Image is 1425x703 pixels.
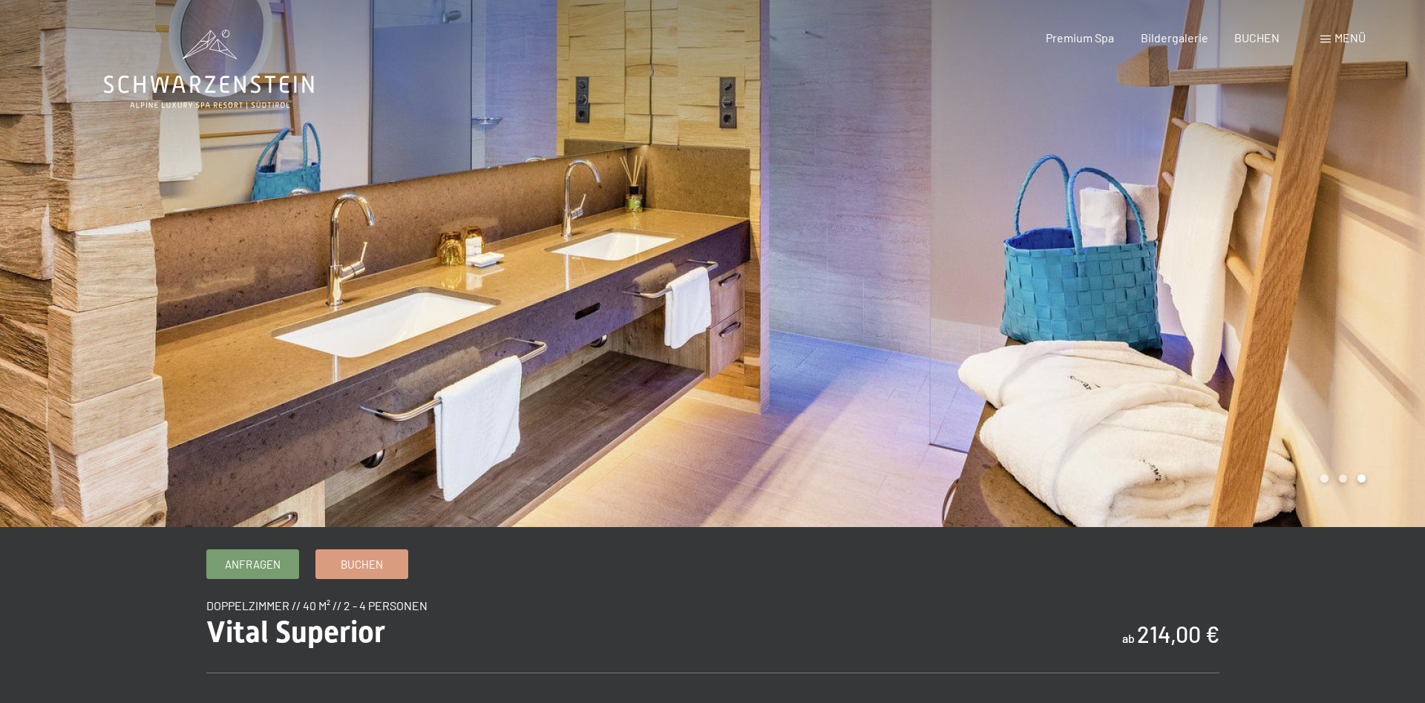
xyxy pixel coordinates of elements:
[316,550,407,578] a: Buchen
[225,557,281,572] span: Anfragen
[206,598,427,612] span: Doppelzimmer // 40 m² // 2 - 4 Personen
[1046,30,1114,45] a: Premium Spa
[1122,631,1135,645] span: ab
[206,615,385,650] span: Vital Superior
[1234,30,1280,45] a: BUCHEN
[1334,30,1366,45] span: Menü
[341,557,383,572] span: Buchen
[1141,30,1208,45] a: Bildergalerie
[1137,621,1219,647] b: 214,00 €
[207,550,298,578] a: Anfragen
